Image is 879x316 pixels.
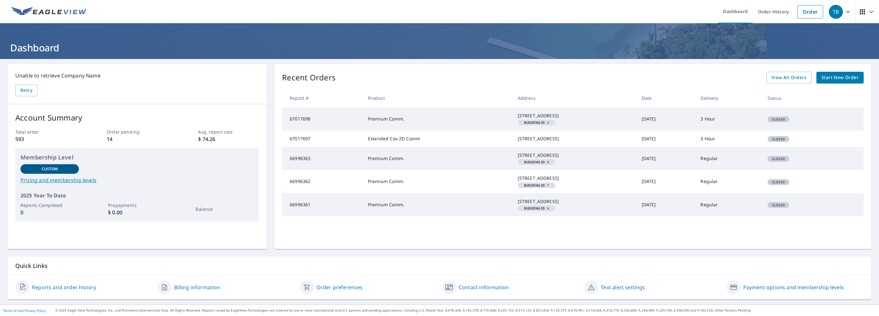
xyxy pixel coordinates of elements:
span: Retry [20,86,32,94]
a: Text alert settings [601,283,645,291]
em: Building ID [524,160,545,164]
td: 67017698 [282,107,363,130]
p: 2025 Year To Date [20,192,254,199]
td: Premium Comm. [363,147,513,170]
span: Closed [768,203,789,207]
td: Premium Comm. [363,170,513,193]
td: Regular [695,193,762,216]
td: [DATE] [637,107,696,130]
a: View All Orders [766,72,812,84]
span: View All Orders [771,74,806,82]
p: Total order [15,129,76,135]
span: Closed [768,117,789,121]
p: Unable to retrieve Company Name [15,72,259,79]
button: Retry [15,85,37,96]
td: [DATE] [637,193,696,216]
span: Closed [768,180,789,184]
a: Start New Order [816,72,864,84]
div: [STREET_ADDRESS] [518,113,631,119]
td: 66996361 [282,193,363,216]
p: Membership Level [20,153,254,162]
h1: Dashboard [8,41,871,54]
td: 66996362 [282,170,363,193]
th: Report # [282,89,363,107]
span: Closed [768,137,789,141]
th: Product [363,89,513,107]
em: Building ID [524,121,545,124]
p: Prepayments [108,202,166,209]
td: 66996363 [282,147,363,170]
th: Date [637,89,696,107]
p: Quick Links [15,262,864,270]
a: Privacy Policy [25,308,46,313]
a: Order [797,5,823,18]
em: Building ID [524,207,545,210]
a: Pricing and membership levels [20,176,254,184]
span: Closed [768,157,789,161]
td: Premium Comm. [363,193,513,216]
a: Reports and order history [32,283,96,291]
td: Regular [695,170,762,193]
td: 3 Hour [695,107,762,130]
a: Order preferences [317,283,363,291]
p: Order pending [107,129,168,135]
div: [STREET_ADDRESS] [518,198,631,205]
td: [DATE] [637,147,696,170]
p: Custom [42,166,58,172]
a: Contact information [459,283,509,291]
p: Avg. report cost [198,129,259,135]
em: Building ID [524,184,545,187]
span: 2 [520,121,553,124]
div: [STREET_ADDRESS] [518,175,631,181]
td: Regular [695,147,762,170]
td: 3 Hour [695,130,762,147]
a: Terms of Use [3,308,23,313]
td: [DATE] [637,130,696,147]
th: Address [513,89,637,107]
p: 593 [15,135,76,143]
a: Payment options and membership levels [743,283,844,291]
span: 6 [520,207,553,210]
span: Start New Order [822,74,859,82]
th: Status [762,89,839,107]
span: 8 [520,160,553,164]
p: $ 0.00 [108,209,166,216]
td: [DATE] [637,170,696,193]
p: Account Summary [15,112,259,123]
p: 14 [107,135,168,143]
div: [STREET_ADDRESS] [518,152,631,158]
td: 67017697 [282,130,363,147]
p: Recent Orders [282,72,336,84]
p: $ 74.26 [198,135,259,143]
td: Extended Cov 2D Comm [363,130,513,147]
p: © 2025 Eagle View Technologies, Inc. and Pictometry International Corp. All Rights Reserved. Repo... [55,308,876,313]
a: Billing information [174,283,220,291]
div: [STREET_ADDRESS] [518,136,631,142]
p: | [3,309,46,312]
th: Delivery [695,89,762,107]
img: EV Logo [11,7,87,17]
span: 7 [520,184,553,187]
p: Reports Completed [20,202,79,209]
p: 0 [20,209,79,216]
td: Premium Comm. [363,107,513,130]
p: Balance [195,206,254,212]
div: TB [829,5,843,19]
